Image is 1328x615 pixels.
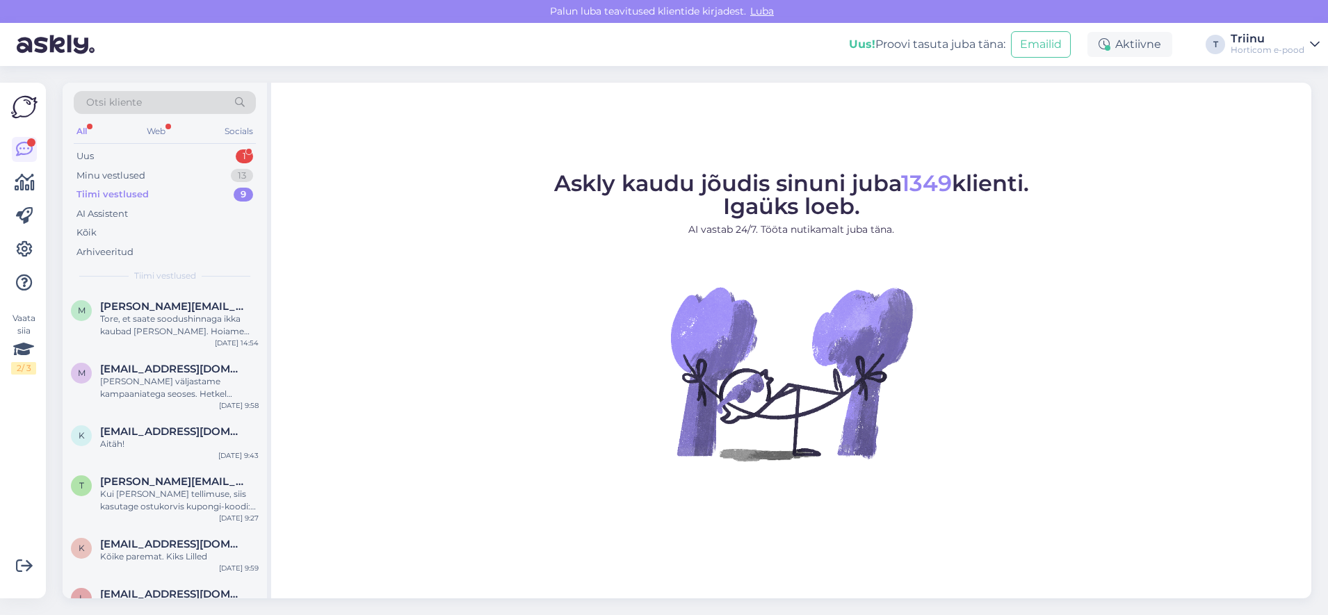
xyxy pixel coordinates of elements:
[849,38,875,51] b: Uus!
[100,300,245,313] span: monika.kits@mail.ee
[100,425,245,438] span: kristiinajakobson1000@gmail.com
[219,563,259,573] div: [DATE] 9:59
[79,543,85,553] span: k
[79,593,84,603] span: l
[74,122,90,140] div: All
[78,368,86,378] span: m
[76,245,133,259] div: Arhiveeritud
[1231,44,1304,56] div: Horticom e-pood
[134,270,196,282] span: Tiimi vestlused
[86,95,142,110] span: Otsi kliente
[234,188,253,202] div: 9
[79,480,84,491] span: t
[219,400,259,411] div: [DATE] 9:58
[100,550,259,563] div: Kõike paremat. Kiks Lilled
[1206,35,1225,54] div: T
[746,5,778,17] span: Luba
[100,475,245,488] span: tatjana.minzatova@audest.ee
[76,207,128,221] div: AI Assistent
[100,363,245,375] span: meggy35@mail.ru
[1011,31,1071,58] button: Emailid
[79,430,85,441] span: k
[231,169,253,183] div: 13
[76,149,94,163] div: Uus
[901,170,952,197] span: 1349
[849,36,1005,53] div: Proovi tasuta juba täna:
[100,375,259,400] div: [PERSON_NAME] väljastame kampaaniatega seoses. Hetkel kehtivad Horticomi e-poes soodushinnad kõig...
[1087,32,1172,57] div: Aktiivne
[1231,33,1304,44] div: Triinu
[144,122,168,140] div: Web
[76,188,149,202] div: Tiimi vestlused
[76,226,97,240] div: Kõik
[100,488,259,513] div: Kui [PERSON_NAME] tellimuse, siis kasutage ostukorvis kupongi-koodi: ESMASPÄEV Siis kõik tavahinn...
[100,313,259,338] div: Tore, et saate soodushinnaga ikka kaubad [PERSON_NAME]. Hoiame teie tagasiside osas silmad [PERSO...
[100,438,259,450] div: Aitäh!
[554,170,1029,220] span: Askly kaudu jõudis sinuni juba klienti. Igaüks loeb.
[222,122,256,140] div: Socials
[11,312,36,375] div: Vaata siia
[236,149,253,163] div: 1
[100,588,245,600] span: lompleana@gmail.com
[11,362,36,375] div: 2 / 3
[100,538,245,550] span: kikslilled@kikslilled.ee
[11,94,38,120] img: Askly Logo
[218,450,259,461] div: [DATE] 9:43
[666,248,916,498] img: No Chat active
[554,222,1029,237] p: AI vastab 24/7. Tööta nutikamalt juba täna.
[1231,33,1320,56] a: TriinuHorticom e-pood
[78,305,86,315] span: m
[219,513,259,523] div: [DATE] 9:27
[215,338,259,348] div: [DATE] 14:54
[76,169,145,183] div: Minu vestlused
